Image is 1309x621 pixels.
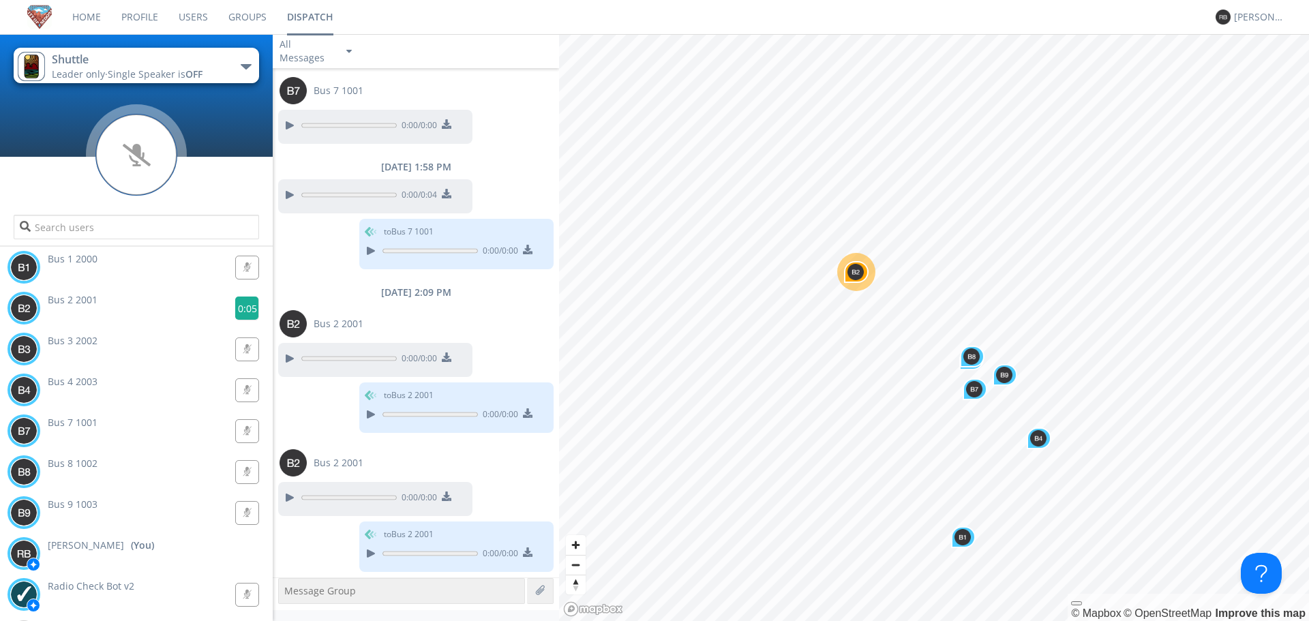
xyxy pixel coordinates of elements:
[397,352,437,367] span: 0:00 / 0:00
[10,335,37,363] img: 373638.png
[566,575,586,594] button: Reset bearing to north
[397,189,437,204] span: 0:00 / 0:04
[48,334,97,347] span: Bus 3 2002
[314,84,363,97] span: Bus 7 1001
[48,375,97,388] span: Bus 4 2003
[478,408,518,423] span: 0:00 / 0:00
[478,245,518,260] span: 0:00 / 0:00
[10,417,37,444] img: 373638.png
[48,498,97,511] span: Bus 9 1003
[1027,427,1051,449] div: Map marker
[48,457,97,470] span: Bus 8 1002
[273,286,559,299] div: [DATE] 2:09 PM
[384,226,434,238] span: to Bus 7 1001
[280,37,334,65] div: All Messages
[442,119,451,129] img: download media button
[52,52,205,67] div: Shuttle
[48,416,97,429] span: Bus 7 1001
[1124,607,1212,619] a: OpenStreetMap
[273,160,559,174] div: [DATE] 1:58 PM
[442,491,451,501] img: download media button
[996,367,1012,383] img: 373638.png
[108,67,202,80] span: Single Speaker is
[960,346,984,367] div: Map marker
[566,555,586,575] button: Zoom out
[1071,607,1121,619] a: Mapbox
[566,535,586,555] button: Zoom in
[397,491,437,506] span: 0:00 / 0:00
[963,378,987,400] div: Map marker
[563,601,623,617] a: Mapbox logo
[384,389,434,402] span: to Bus 2 2001
[10,499,37,526] img: 373638.png
[280,77,307,104] img: 373638.png
[959,348,984,370] div: Map marker
[314,456,363,470] span: Bus 2 2001
[523,408,532,418] img: download media button
[10,294,37,322] img: 373638.png
[10,581,37,608] img: db81f118e68845f1855415a8c303d5e5
[48,293,97,306] span: Bus 2 2001
[844,261,869,283] div: Map marker
[48,252,97,265] span: Bus 1 2000
[14,48,259,83] button: ShuttleLeader only·Single Speaker isOFF
[131,539,154,552] div: (You)
[559,34,1309,621] canvas: Map
[48,539,124,552] span: [PERSON_NAME]
[963,348,980,365] img: 373638.png
[27,5,52,29] img: ad2983a96b1d48e4a2e6ce754b295c54
[280,449,307,476] img: 373638.png
[1071,601,1082,605] button: Toggle attribution
[442,352,451,362] img: download media button
[478,547,518,562] span: 0:00 / 0:00
[280,310,307,337] img: 373638.png
[10,458,37,485] img: 373638.png
[48,579,134,592] span: Radio Check Bot v2
[1241,553,1282,594] iframe: Toggle Customer Support
[951,526,976,548] div: Map marker
[993,364,1017,386] div: Map marker
[566,556,586,575] span: Zoom out
[847,264,864,280] img: 373638.png
[18,52,45,81] img: bc2ca8f184ee4098ac6cf5ab42f2686e
[523,245,532,254] img: download media button
[1216,10,1231,25] img: 373638.png
[384,528,434,541] span: to Bus 2 2001
[10,540,37,567] img: 373638.png
[10,376,37,404] img: 373638.png
[14,215,259,239] input: Search users
[1234,10,1285,24] div: [PERSON_NAME]
[52,67,205,81] div: Leader only ·
[1030,430,1047,446] img: 373638.png
[566,575,586,594] span: Reset bearing to north
[954,529,971,545] img: 373638.png
[346,50,352,53] img: caret-down-sm.svg
[314,317,363,331] span: Bus 2 2001
[397,119,437,134] span: 0:00 / 0:00
[185,67,202,80] span: OFF
[1216,607,1306,619] a: Map feedback
[10,254,37,281] img: 373638.png
[442,189,451,198] img: download media button
[523,547,532,557] img: download media button
[966,381,982,397] img: 373638.png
